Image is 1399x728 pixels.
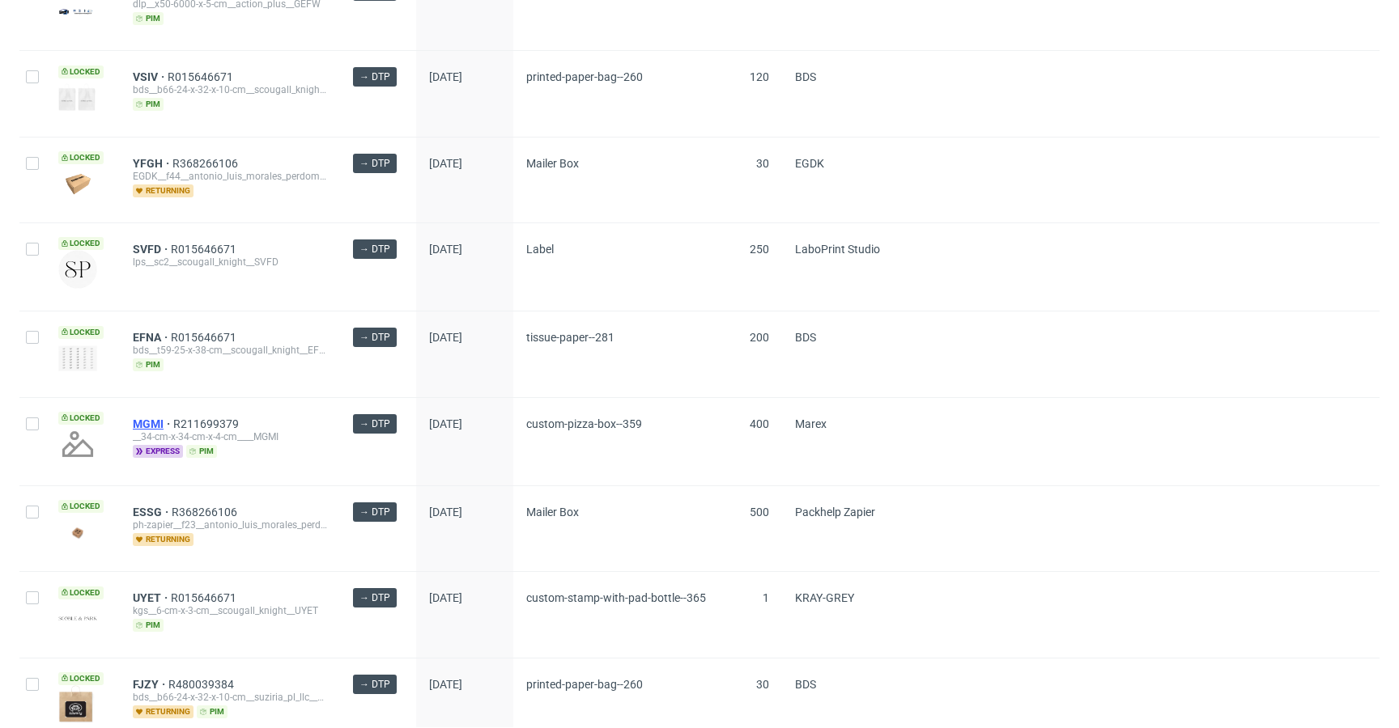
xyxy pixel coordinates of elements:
span: tissue-paper--281 [526,331,614,344]
a: SVFD [133,243,171,256]
div: bds__t59-25-x-38-cm__scougall_knight__EFNA [133,344,327,357]
span: express [133,445,183,458]
img: version_two_editor_design.png [58,9,97,15]
a: R480039384 [168,678,237,691]
div: ph-zapier__f23__antonio_luis_morales_perdomo__ESSG [133,518,327,531]
span: → DTP [359,677,390,692]
a: R211699379 [173,417,242,430]
span: Locked [58,151,104,164]
span: 400 [750,417,769,430]
a: R015646671 [171,591,240,604]
span: → DTP [359,330,390,345]
span: BDS [795,331,816,344]
span: → DTP [359,505,390,519]
a: R015646671 [171,243,240,256]
span: BDS [795,70,816,83]
span: Label [526,243,554,256]
div: bds__b66-24-x-32-x-10-cm__suziria_pl_llc__FJZY [133,691,327,704]
span: custom-stamp-with-pad-bottle--365 [526,591,706,604]
span: [DATE] [429,331,462,344]
span: → DTP [359,417,390,431]
a: YFGH [133,157,172,170]
span: returning [133,184,193,197]
span: pim [186,445,217,458]
div: __34-cm-x-34-cm-x-4-cm____MGMI [133,430,327,443]
img: no_design.png [58,425,97,463]
img: version_two_editor_design [58,685,97,724]
span: 30 [756,157,769,170]
span: [DATE] [429,157,462,170]
span: Mailer Box [526,506,579,518]
span: [DATE] [429,506,462,518]
span: ESSG [133,506,172,518]
span: 200 [750,331,769,344]
span: LaboPrint Studio [795,243,880,256]
span: [DATE] [429,70,462,83]
a: UYET [133,591,171,604]
a: R015646671 [171,331,240,344]
span: 1 [763,591,769,604]
span: [DATE] [429,417,462,430]
img: version_two_editor_design [58,250,97,289]
a: MGMI [133,417,173,430]
span: returning [133,533,193,546]
span: KRAY-GREY [795,591,854,604]
span: Locked [58,412,104,425]
img: data [58,518,97,548]
a: R368266106 [172,506,240,518]
img: data [58,173,97,195]
span: EGDK [795,157,824,170]
span: Marex [795,417,827,430]
span: 500 [750,506,769,518]
span: pim [133,619,164,632]
a: VSIV [133,70,168,83]
span: Locked [58,66,104,78]
span: pim [133,12,164,25]
span: printed-paper-bag--260 [526,678,643,691]
span: custom-pizza-box--359 [526,417,642,430]
img: version_two_editor_design [58,83,97,112]
span: → DTP [359,156,390,171]
img: version_two_editor_design [58,345,97,371]
a: R368266106 [172,157,241,170]
div: kgs__6-cm-x-3-cm__scougall_knight__UYET [133,604,327,617]
img: version_two_editor_design [58,616,97,620]
span: 250 [750,243,769,256]
span: Locked [58,326,104,339]
span: returning [133,705,193,718]
span: → DTP [359,242,390,256]
span: Locked [58,586,104,599]
span: → DTP [359,70,390,84]
div: lps__sc2__scougall_knight__SVFD [133,256,327,269]
a: R015646671 [168,70,236,83]
span: 30 [756,678,769,691]
span: pim [133,98,164,111]
div: EGDK__f44__antonio_luis_morales_perdomo__YFGH [133,170,327,183]
span: Locked [58,500,104,513]
span: [DATE] [429,243,462,256]
span: [DATE] [429,678,462,691]
span: Locked [58,237,104,250]
a: FJZY [133,678,168,691]
span: Locked [58,672,104,685]
span: BDS [795,678,816,691]
span: printed-paper-bag--260 [526,70,643,83]
span: pim [133,358,164,371]
span: → DTP [359,590,390,605]
a: EFNA [133,331,171,344]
